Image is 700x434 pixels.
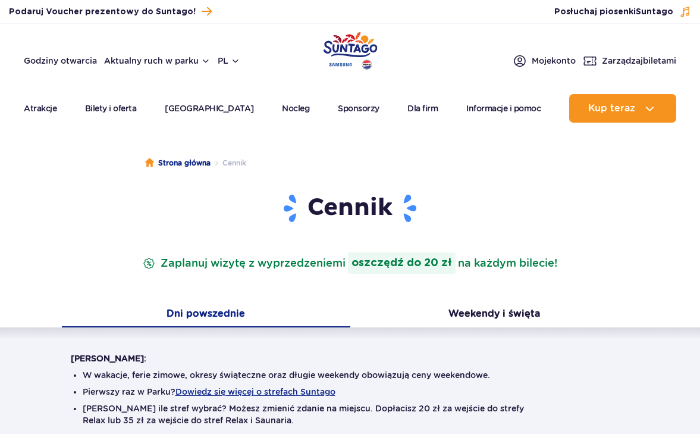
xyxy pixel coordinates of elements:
[588,103,635,114] span: Kup teraz
[9,6,196,18] span: Podaruj Voucher prezentowy do Suntago!
[175,387,335,396] button: Dowiedz się więcej o strefach Suntago
[218,55,240,67] button: pl
[513,54,576,68] a: Mojekonto
[24,55,97,67] a: Godziny otwarcia
[83,402,618,426] li: [PERSON_NAME] ile stref wybrać? Możesz zmienić zdanie na miejscu. Dopłacisz 20 zł za wejście do s...
[24,94,56,123] a: Atrakcje
[569,94,676,123] button: Kup teraz
[71,354,146,363] strong: [PERSON_NAME]:
[140,252,560,274] p: Zaplanuj wizytę z wyprzedzeniem na każdym bilecie!
[338,94,379,123] a: Sponsorzy
[85,94,137,123] a: Bilety i oferta
[104,56,211,65] button: Aktualny ruch w parku
[165,94,254,123] a: [GEOGRAPHIC_DATA]
[323,30,377,68] a: Park of Poland
[348,252,456,274] strong: oszczędź do 20 zł
[83,369,618,381] li: W wakacje, ferie zimowe, okresy świąteczne oraz długie weekendy obowiązują ceny weekendowe.
[62,302,350,327] button: Dni powszednie
[282,94,309,123] a: Nocleg
[554,6,691,18] button: Posłuchaj piosenkiSuntago
[532,55,576,67] span: Moje konto
[71,193,630,224] h1: Cennik
[211,157,246,169] li: Cennik
[83,386,618,398] li: Pierwszy raz w Parku?
[466,94,541,123] a: Informacje i pomoc
[583,54,676,68] a: Zarządzajbiletami
[9,4,212,20] a: Podaruj Voucher prezentowy do Suntago!
[602,55,676,67] span: Zarządzaj biletami
[350,302,639,327] button: Weekendy i święta
[407,94,438,123] a: Dla firm
[145,157,211,169] a: Strona główna
[636,8,673,16] span: Suntago
[554,6,673,18] span: Posłuchaj piosenki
